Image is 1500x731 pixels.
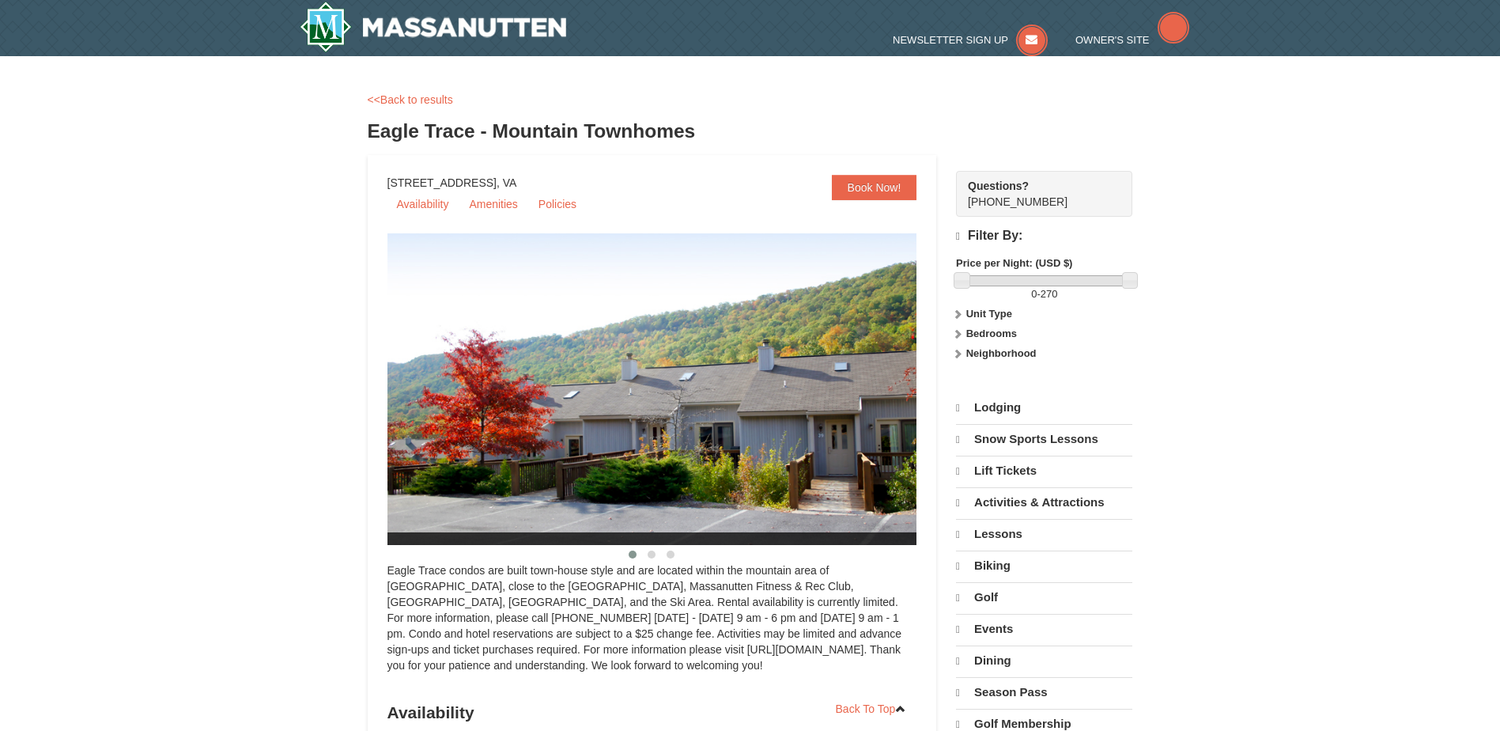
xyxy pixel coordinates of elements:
[956,456,1132,486] a: Lift Tickets
[956,614,1132,644] a: Events
[1041,288,1058,300] span: 270
[956,393,1132,422] a: Lodging
[956,519,1132,549] a: Lessons
[956,582,1132,612] a: Golf
[956,646,1132,676] a: Dining
[368,93,453,106] a: <<Back to results
[387,233,957,545] img: 19218983-1-9b289e55.jpg
[966,347,1037,359] strong: Neighborhood
[893,34,1008,46] span: Newsletter Sign Up
[459,192,527,216] a: Amenities
[300,2,567,52] a: Massanutten Resort
[529,192,586,216] a: Policies
[1031,288,1037,300] span: 0
[956,677,1132,707] a: Season Pass
[300,2,567,52] img: Massanutten Resort Logo
[956,424,1132,454] a: Snow Sports Lessons
[966,328,1017,339] strong: Bedrooms
[968,178,1104,208] span: [PHONE_NUMBER]
[826,697,917,721] a: Back To Top
[387,192,459,216] a: Availability
[956,257,1072,269] strong: Price per Night: (USD $)
[387,562,917,689] div: Eagle Trace condos are built town-house style and are located within the mountain area of [GEOGRA...
[956,487,1132,517] a: Activities & Attractions
[1075,34,1189,46] a: Owner's Site
[968,180,1029,192] strong: Questions?
[956,286,1132,302] label: -
[956,551,1132,581] a: Biking
[832,175,917,200] a: Book Now!
[966,308,1012,320] strong: Unit Type
[368,116,1133,147] h3: Eagle Trace - Mountain Townhomes
[956,229,1132,244] h4: Filter By:
[387,697,917,729] h3: Availability
[1075,34,1150,46] span: Owner's Site
[893,34,1048,46] a: Newsletter Sign Up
